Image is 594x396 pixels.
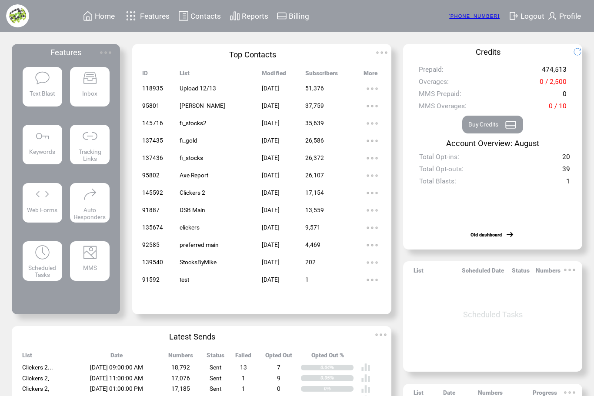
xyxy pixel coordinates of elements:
span: [DATE] [262,102,280,109]
span: Account Overview: August [446,139,539,148]
img: ellypsis.svg [364,80,381,97]
span: Failed [235,352,251,362]
span: 4,469 [305,241,320,248]
img: ellypsis.svg [364,202,381,219]
span: List [22,352,32,362]
div: 0.05% [320,375,354,381]
span: 7 [277,364,280,371]
img: refresh.png [573,47,588,56]
a: Keywords [23,125,62,175]
span: 35,639 [305,120,324,126]
span: StocksByMike [180,259,217,266]
a: Profile [546,9,582,23]
img: ellypsis.svg [364,271,381,289]
span: 137436 [142,154,163,161]
span: 91887 [142,206,160,213]
img: poll%20-%20white.svg [361,373,370,383]
span: Scheduled Tasks [463,310,523,319]
span: Home [95,12,115,20]
span: Latest Sends [169,332,215,341]
span: 51,376 [305,85,324,92]
span: Status [512,267,530,277]
span: Inbox [82,90,97,97]
span: [DATE] [262,120,280,126]
span: 18,792 [171,364,190,371]
span: Subscribers [305,70,338,80]
span: Numbers [536,267,561,277]
span: Clickers 2, [22,385,49,392]
a: Features [122,7,171,24]
img: ellypsis.svg [97,44,114,61]
span: Text Blast [30,90,55,97]
span: 1 [242,375,245,382]
span: 26,586 [305,137,324,144]
a: Tracking Links [70,125,110,175]
img: ellypsis.svg [372,326,390,343]
img: mms.svg [82,244,98,260]
span: [DATE] [262,259,280,266]
span: 39 [562,165,570,176]
span: preferred main [180,241,219,248]
span: Reports [242,12,268,20]
span: 202 [305,259,316,266]
span: Auto Responders [74,206,106,220]
span: [DATE] 09:00:00 AM [90,364,143,371]
img: creidtcard.svg [277,10,287,21]
span: MMS Prepaid: [419,90,461,101]
span: 95801 [142,102,160,109]
span: [DATE] [262,137,280,144]
span: Clickers 2... [22,364,53,371]
img: chart.svg [230,10,240,21]
span: Sent [210,385,221,392]
span: 17,154 [305,189,324,196]
span: Keywords [29,148,55,155]
span: Web Forms [27,206,57,213]
span: Logout [521,12,544,20]
a: Contacts [177,9,222,23]
a: Buy Credits [419,116,567,133]
span: [DATE] [262,85,280,92]
a: Home [81,9,116,23]
span: Sent [210,364,221,371]
span: Clickers 2 [180,189,205,196]
a: [PHONE_NUMBER] [448,13,500,19]
span: 135674 [142,224,163,231]
a: Reports [228,9,270,23]
span: 17,076 [171,375,190,382]
span: Date [110,352,123,362]
span: Axe Report [180,172,208,179]
span: Opted Out [265,352,292,362]
span: [DATE] 01:00:00 PM [90,385,143,392]
span: 1 [305,276,309,283]
span: Upload 12/13 [180,85,216,92]
span: 118935 [142,85,163,92]
span: Contacts [190,12,221,20]
img: ellypsis.svg [364,150,381,167]
span: [DATE] [262,241,280,248]
span: [DATE] [262,224,280,231]
img: auto-responders.svg [82,186,98,202]
img: text-blast.svg [34,70,50,86]
span: 137435 [142,137,163,144]
span: fi_stocks [180,154,203,161]
img: ellypsis.svg [364,97,381,115]
span: Profile [559,12,581,20]
div: 0.04% [320,365,354,371]
span: 9,571 [305,224,320,231]
a: Web Forms [23,183,62,233]
span: 95802 [142,172,160,179]
img: ellypsis.svg [373,44,390,61]
a: Billing [275,9,310,23]
span: [DATE] [262,206,280,213]
a: Old dashboard [471,232,502,238]
span: 145716 [142,120,163,126]
span: 139540 [142,259,163,266]
img: home.svg [83,10,93,21]
span: Prepaid: [419,66,444,77]
img: contacts.svg [178,10,189,21]
span: 1 [566,177,570,189]
a: Scheduled Tasks [23,241,62,291]
span: 0 / 10 [549,102,567,113]
span: 0 [277,385,280,392]
span: fi_stocks2 [180,120,207,126]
